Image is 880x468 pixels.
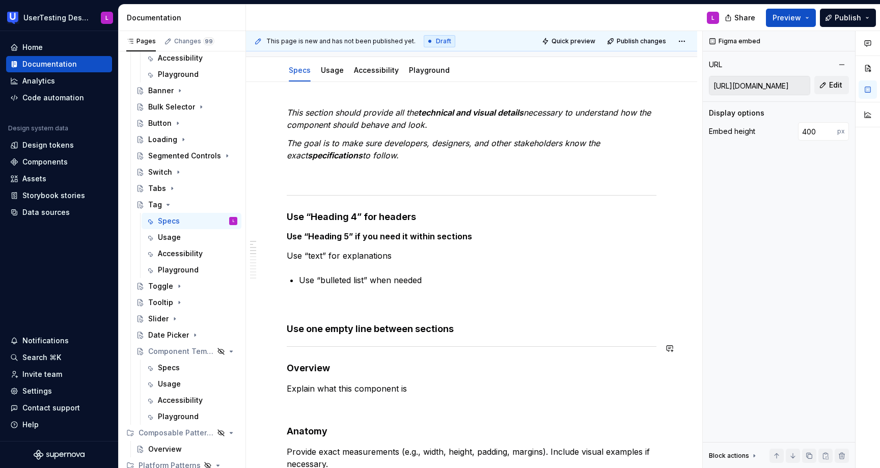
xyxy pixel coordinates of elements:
p: px [837,127,845,135]
a: Switch [132,164,241,180]
span: Draft [436,37,451,45]
a: Settings [6,383,112,399]
div: Tooltip [148,297,173,308]
div: Tabs [148,183,166,194]
a: Accessibility [142,245,241,262]
button: Edit [814,76,849,94]
div: Help [22,420,39,430]
div: Storybook stories [22,190,85,201]
div: Contact support [22,403,80,413]
a: Components [6,154,112,170]
a: Tooltip [132,294,241,311]
em: This section should provide all the [287,107,418,118]
div: Loading [148,134,177,145]
div: Accessibility [158,395,203,405]
div: Banner [148,86,174,96]
a: Specs [289,66,311,74]
div: Pages [126,37,156,45]
button: Preview [766,9,816,27]
a: Data sources [6,204,112,221]
button: Share [720,9,762,27]
button: UserTesting Design SystemL [2,7,116,29]
div: URL [709,60,722,70]
h5: Use “Heading 5” if you need it within sections [287,231,656,241]
div: Specs [158,363,180,373]
a: Accessibility [354,66,399,74]
div: Date Picker [148,330,189,340]
a: Button [132,115,241,131]
span: Preview [773,13,801,23]
a: Component Template [132,343,241,360]
div: Components [22,157,68,167]
a: Usage [321,66,344,74]
a: Accessibility [142,392,241,408]
div: Usage [317,59,348,80]
a: Playground [409,66,450,74]
h4: Use one empty line between sections [287,323,656,335]
em: to follow. [363,150,399,160]
span: Publish [835,13,861,23]
button: Search ⌘K [6,349,112,366]
div: Invite team [22,369,62,379]
a: Tabs [132,180,241,197]
div: L [233,216,234,226]
button: Publish changes [604,34,671,48]
img: 41adf70f-fc1c-4662-8e2d-d2ab9c673b1b.png [7,12,19,24]
a: Loading [132,131,241,148]
div: Overview [148,444,182,454]
div: Segmented Controls [148,151,221,161]
div: Accessibility [158,249,203,259]
button: Contact support [6,400,112,416]
a: Usage [142,376,241,392]
div: Component Template [148,346,214,356]
button: Publish [820,9,876,27]
a: Design tokens [6,137,112,153]
div: Tag [148,200,162,210]
a: Specs [142,360,241,376]
div: Usage [158,379,181,389]
div: Playground [158,69,199,79]
a: Banner [132,82,241,99]
div: Usage [158,232,181,242]
a: Playground [142,66,241,82]
div: Bulk Selector [148,102,195,112]
div: Playground [405,59,454,80]
a: Tag [132,197,241,213]
div: Accessibility [350,59,403,80]
h4: Use “Heading 4” for headers [287,211,656,223]
a: Overview [132,441,241,457]
div: Home [22,42,43,52]
div: Composable Patterns [122,425,241,441]
span: Quick preview [552,37,595,45]
h4: Overview [287,362,656,374]
svg: Supernova Logo [34,450,85,460]
a: Usage [142,229,241,245]
a: Slider [132,311,241,327]
div: Display options [709,108,764,118]
span: Share [734,13,755,23]
div: Specs [285,59,315,80]
div: Accessibility [158,53,203,63]
button: Quick preview [539,34,600,48]
div: Switch [148,167,172,177]
div: Embed height [709,126,755,136]
div: Playground [158,411,199,422]
a: Home [6,39,112,56]
span: This page is new and has not been published yet. [266,37,416,45]
a: Playground [142,262,241,278]
div: Composable Patterns [139,428,214,438]
a: Segmented Controls [132,148,241,164]
a: Storybook stories [6,187,112,204]
div: Block actions [709,449,758,463]
div: Search ⌘K [22,352,61,363]
a: Bulk Selector [132,99,241,115]
div: Toggle [148,281,173,291]
div: Block actions [709,452,749,460]
button: Notifications [6,333,112,349]
a: Analytics [6,73,112,89]
p: Explain what this component is [287,382,656,395]
em: technical and visual details [418,107,524,118]
span: Publish changes [617,37,666,45]
a: SpecsL [142,213,241,229]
